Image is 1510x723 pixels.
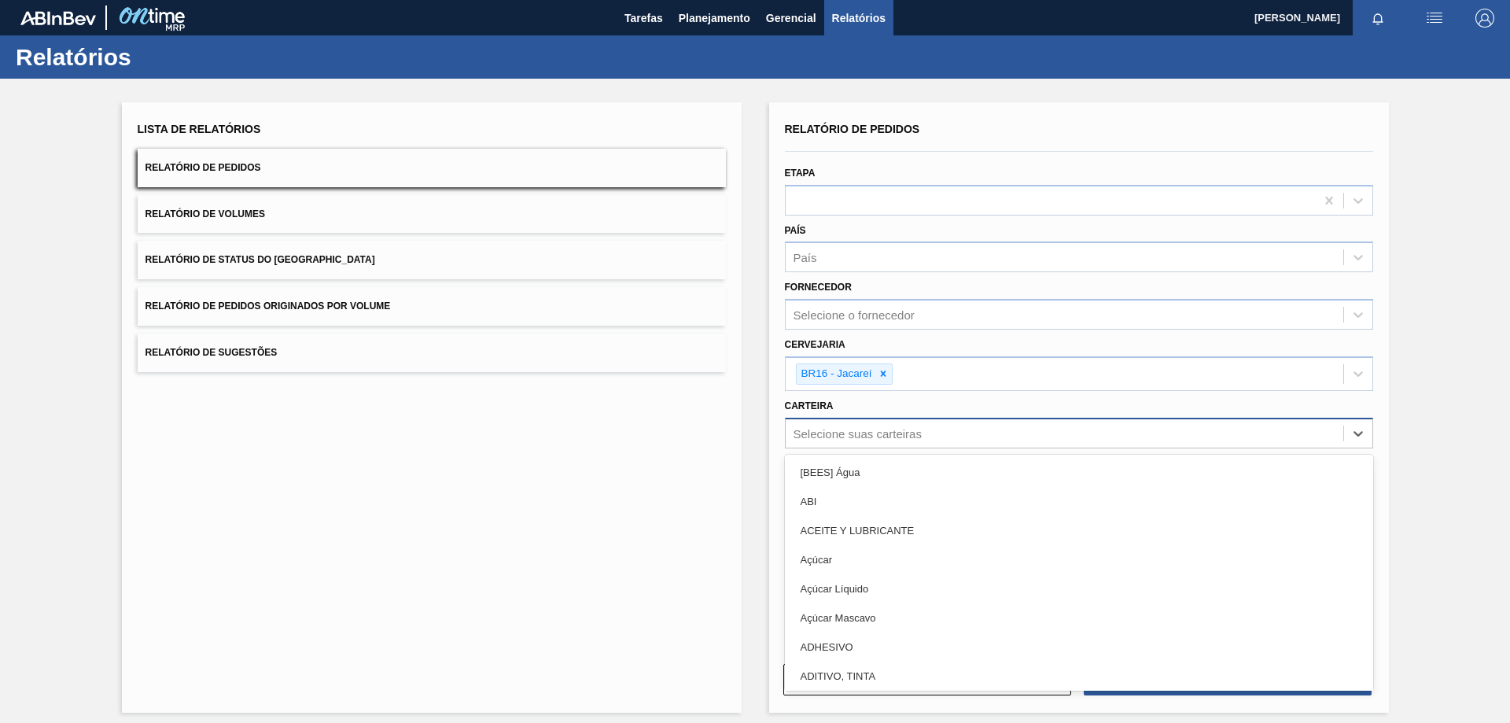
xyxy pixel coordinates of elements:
[785,168,816,179] label: Etapa
[785,400,834,411] label: Carteira
[785,282,852,293] label: Fornecedor
[138,195,726,234] button: Relatório de Volumes
[794,426,922,440] div: Selecione suas carteiras
[794,308,915,322] div: Selecione o fornecedor
[20,11,96,25] img: TNhmsLtSVTkK8tSr43FrP2fwEKptu5GPRR3wAAAABJRU5ErkJggg==
[785,339,845,350] label: Cervejaria
[1425,9,1444,28] img: userActions
[138,149,726,187] button: Relatório de Pedidos
[145,208,265,219] span: Relatório de Volumes
[785,487,1373,516] div: ABI
[1475,9,1494,28] img: Logout
[785,603,1373,633] div: Açúcar Mascavo
[785,633,1373,662] div: ADHESIVO
[785,545,1373,574] div: Açúcar
[785,123,920,135] span: Relatório de Pedidos
[16,48,295,66] h1: Relatórios
[783,664,1071,695] button: Limpar
[145,301,391,312] span: Relatório de Pedidos Originados por Volume
[138,287,726,326] button: Relatório de Pedidos Originados por Volume
[785,516,1373,545] div: ACEITE Y LUBRICANTE
[138,334,726,372] button: Relatório de Sugestões
[1353,7,1403,29] button: Notificações
[138,241,726,279] button: Relatório de Status do [GEOGRAPHIC_DATA]
[797,364,875,384] div: BR16 - Jacareí
[785,458,1373,487] div: [BEES] Água
[766,9,816,28] span: Gerencial
[794,251,817,264] div: País
[624,9,663,28] span: Tarefas
[145,254,375,265] span: Relatório de Status do [GEOGRAPHIC_DATA]
[832,9,886,28] span: Relatórios
[138,123,261,135] span: Lista de Relatórios
[785,662,1373,691] div: ADITIVO, TINTA
[785,225,806,236] label: País
[145,162,261,173] span: Relatório de Pedidos
[679,9,750,28] span: Planejamento
[145,347,278,358] span: Relatório de Sugestões
[785,574,1373,603] div: Açúcar Líquido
